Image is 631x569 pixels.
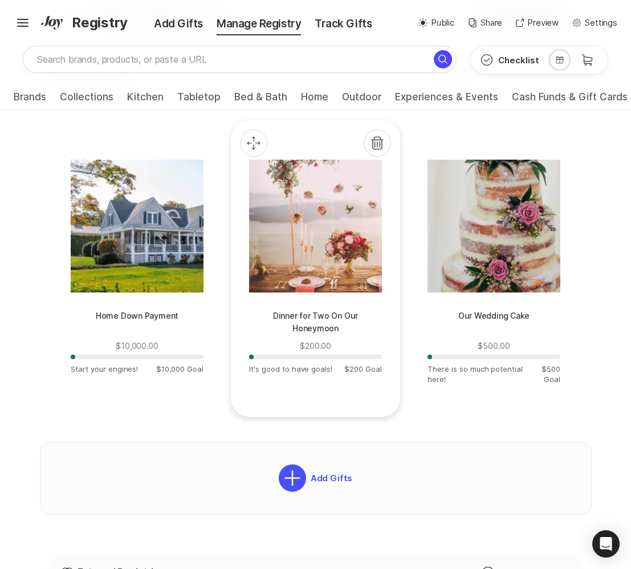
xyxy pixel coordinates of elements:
p: Dinner for Two On Our Honeymoon [249,310,382,337]
div: Add Gifts [131,16,210,32]
p: There is so much potential here! [428,364,528,384]
p: Settings [585,17,617,30]
a: Home [301,91,328,109]
span: Registry [72,13,128,33]
p: $200.00 [300,340,332,352]
p: $10,000.00 [116,340,159,352]
button: Settings [572,17,617,30]
a: Brands [14,91,46,109]
a: Outdoor [342,91,381,109]
a: Bed & Bath [234,91,287,109]
p: Public [431,17,454,30]
p: It's good to have goals! [249,364,332,374]
a: Tabletop [177,91,221,109]
button: Public [418,17,454,30]
p: $500.00 [478,340,510,352]
p: Preview [527,17,559,30]
p: Start your engines! [71,364,138,374]
button: Checklist [471,46,548,74]
a: Experiences & Events [395,91,498,109]
p: $10,000 Goal [156,364,203,374]
a: Kitchen [127,91,164,109]
div: Open Intercom Messenger [592,530,620,558]
button: Search for [434,50,452,68]
button: Preview [516,17,559,30]
button: Share [468,17,502,30]
a: Collections [60,91,113,109]
p: Our Wedding Cake [428,310,560,337]
a: Cash Funds & Gift Cards [512,91,628,109]
div: Manage Registry [210,16,308,32]
p: Add Gifts [306,473,353,483]
p: $200 Goal [344,364,382,374]
p: Home Down Payment [71,310,203,337]
p: Share [481,17,502,30]
p: $500 Goal [528,364,560,384]
div: Track Gifts [308,16,378,32]
input: Search brands, products, or paste a URL [23,46,457,73]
